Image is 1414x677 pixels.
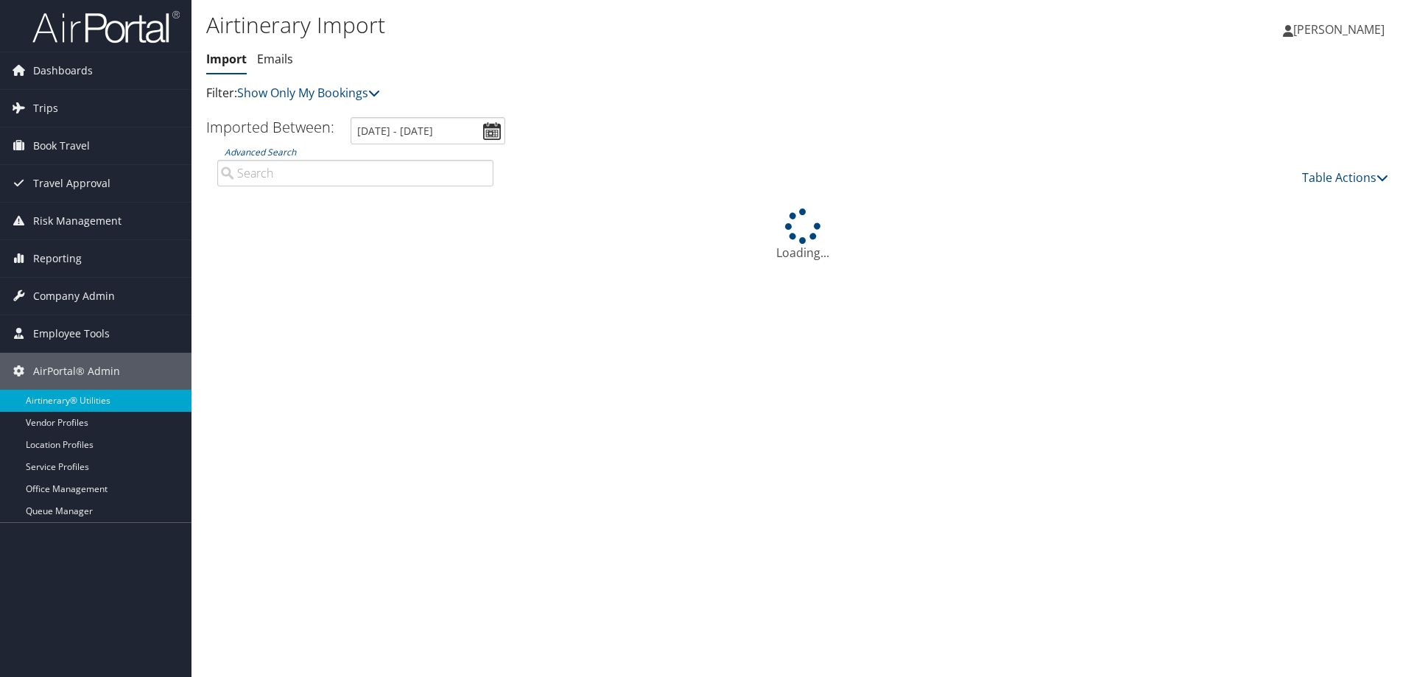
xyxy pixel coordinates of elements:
span: Book Travel [33,127,90,164]
span: Reporting [33,240,82,277]
span: Trips [33,90,58,127]
a: Emails [257,51,293,67]
span: AirPortal® Admin [33,353,120,390]
span: [PERSON_NAME] [1293,21,1385,38]
h1: Airtinerary Import [206,10,1002,41]
span: Travel Approval [33,165,110,202]
a: [PERSON_NAME] [1283,7,1399,52]
h3: Imported Between: [206,117,334,137]
span: Employee Tools [33,315,110,352]
a: Show Only My Bookings [237,85,380,101]
input: [DATE] - [DATE] [351,117,505,144]
div: Loading... [206,208,1399,262]
span: Risk Management [33,203,122,239]
a: Table Actions [1302,169,1388,186]
span: Company Admin [33,278,115,315]
p: Filter: [206,84,1002,103]
img: airportal-logo.png [32,10,180,44]
a: Advanced Search [225,146,296,158]
span: Dashboards [33,52,93,89]
input: Advanced Search [217,160,493,186]
a: Import [206,51,247,67]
